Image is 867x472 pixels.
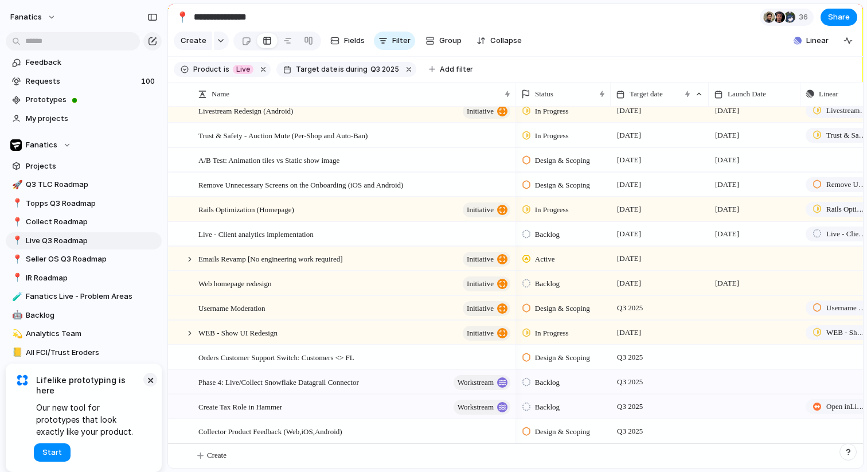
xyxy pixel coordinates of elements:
[6,73,162,90] a: Requests100
[828,11,850,23] span: Share
[198,153,339,166] span: A/B Test: Animation tiles vs Static show image
[439,35,462,46] span: Group
[712,202,742,216] span: [DATE]
[6,251,162,268] a: 📍Seller OS Q3 Roadmap
[10,198,22,209] button: 📍
[440,64,473,75] span: Add filter
[467,301,494,317] span: initiative
[10,310,22,321] button: 🤖
[36,375,144,396] span: Lifelike prototyping is here
[472,32,526,50] button: Collapse
[535,253,555,265] span: Active
[6,307,162,324] a: 🤖Backlog
[10,11,42,23] span: fanatics
[344,64,368,75] span: during
[614,424,646,438] span: Q3 2025
[6,176,162,193] a: 🚀Q3 TLC Roadmap
[6,232,162,249] a: 📍Live Q3 Roadmap
[6,110,162,127] a: My projects
[712,276,742,290] span: [DATE]
[535,204,569,216] span: In Progress
[6,288,162,305] a: 🧪Fanatics Live - Problem Areas
[338,64,344,75] span: is
[176,9,189,25] div: 📍
[535,88,553,100] span: Status
[458,399,494,415] span: workstream
[614,301,646,315] span: Q3 2025
[12,271,20,284] div: 📍
[12,197,20,210] div: 📍
[12,234,20,247] div: 📍
[6,213,162,231] div: 📍Collect Roadmap
[712,178,742,192] span: [DATE]
[10,216,22,228] button: 📍
[535,327,569,339] span: In Progress
[10,253,22,265] button: 📍
[535,106,569,117] span: In Progress
[535,352,590,364] span: Design & Scoping
[34,443,71,462] button: Start
[26,113,158,124] span: My projects
[326,32,369,50] button: Fields
[12,346,20,359] div: 📒
[368,63,401,76] button: Q3 2025
[198,276,271,290] span: Web homepage redesign
[42,447,62,458] span: Start
[535,278,560,290] span: Backlog
[26,161,158,172] span: Projects
[12,290,20,303] div: 🧪
[463,276,510,291] button: initiative
[26,179,158,190] span: Q3 TLC Roadmap
[789,32,833,49] button: Linear
[143,373,157,387] button: Dismiss
[463,104,510,119] button: initiative
[6,54,162,71] a: Feedback
[12,178,20,192] div: 🚀
[6,325,162,342] a: 💫Analytics Team
[10,347,22,358] button: 📒
[344,35,365,46] span: Fields
[614,252,644,266] span: [DATE]
[337,63,369,76] button: isduring
[198,104,293,117] span: Livestream Redesign (Android)
[420,32,467,50] button: Group
[535,180,590,191] span: Design & Scoping
[490,35,522,46] span: Collapse
[181,35,206,46] span: Create
[198,424,342,438] span: Collector Product Feedback (Web,iOS,Android)
[6,195,162,212] a: 📍Topps Q3 Roadmap
[6,136,162,154] button: Fanatics
[463,202,510,217] button: initiative
[193,64,221,75] span: Product
[535,401,560,413] span: Backlog
[614,202,644,216] span: [DATE]
[12,253,20,266] div: 📍
[6,344,162,361] a: 📒All FCI/Trust Eroders
[198,326,278,339] span: WEB - Show UI Redesign
[712,128,742,142] span: [DATE]
[806,35,829,46] span: Linear
[467,325,494,341] span: initiative
[454,400,510,415] button: workstream
[712,227,742,241] span: [DATE]
[26,216,158,228] span: Collect Roadmap
[614,350,646,364] span: Q3 2025
[224,64,229,75] span: is
[26,76,138,87] span: Requests
[614,153,644,167] span: [DATE]
[463,326,510,341] button: initiative
[535,426,590,438] span: Design & Scoping
[463,252,510,267] button: initiative
[10,328,22,340] button: 💫
[6,158,162,175] a: Projects
[614,400,646,414] span: Q3 2025
[467,276,494,292] span: initiative
[198,400,282,413] span: Create Tax Role in Hammer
